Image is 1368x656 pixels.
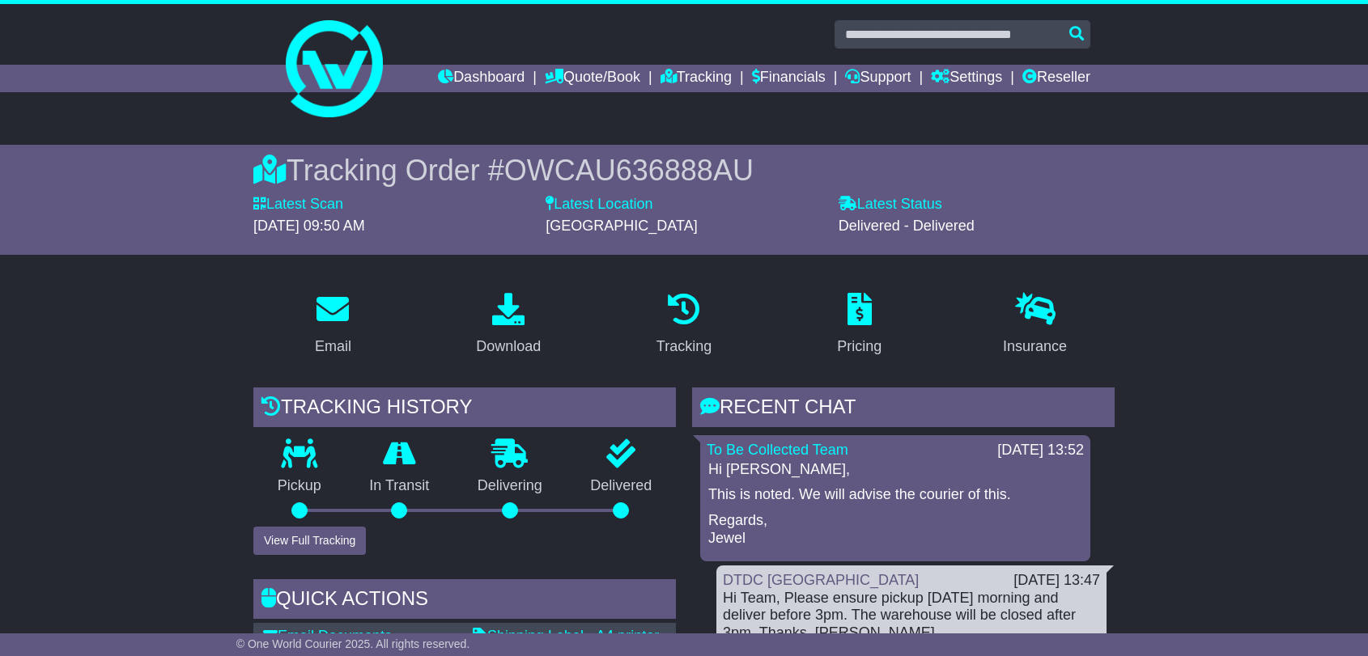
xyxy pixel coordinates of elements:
[707,442,848,458] a: To Be Collected Team
[708,461,1082,479] p: Hi [PERSON_NAME],
[346,477,454,495] p: In Transit
[1013,572,1100,590] div: [DATE] 13:47
[661,65,732,92] a: Tracking
[1022,65,1090,92] a: Reseller
[567,477,677,495] p: Delivered
[253,153,1115,188] div: Tracking Order #
[304,287,362,363] a: Email
[723,572,919,588] a: DTDC [GEOGRAPHIC_DATA]
[546,218,697,234] span: [GEOGRAPHIC_DATA]
[839,218,975,234] span: Delivered - Delivered
[253,218,365,234] span: [DATE] 09:50 AM
[476,336,541,358] div: Download
[236,637,470,650] span: © One World Courier 2025. All rights reserved.
[253,477,346,495] p: Pickup
[438,65,525,92] a: Dashboard
[504,154,754,187] span: OWCAU636888AU
[708,512,1082,547] p: Regards, Jewel
[826,287,892,363] a: Pricing
[1003,336,1067,358] div: Insurance
[315,336,351,358] div: Email
[465,287,551,363] a: Download
[253,196,343,214] label: Latest Scan
[253,527,366,555] button: View Full Tracking
[752,65,826,92] a: Financials
[656,336,712,358] div: Tracking
[253,387,676,431] div: Tracking history
[253,579,676,623] div: Quick Actions
[263,628,392,644] a: Email Documents
[546,196,652,214] label: Latest Location
[453,477,567,495] p: Delivering
[723,590,1100,642] div: Hi Team, Please ensure pickup [DATE] morning and deliver before 3pm. The warehouse will be closed...
[646,287,722,363] a: Tracking
[845,65,911,92] a: Support
[839,196,942,214] label: Latest Status
[545,65,640,92] a: Quote/Book
[708,486,1082,504] p: This is noted. We will advise the courier of this.
[692,387,1115,431] div: RECENT CHAT
[931,65,1002,92] a: Settings
[992,287,1077,363] a: Insurance
[997,442,1084,459] div: [DATE] 13:52
[473,628,659,644] a: Shipping Label - A4 printer
[837,336,882,358] div: Pricing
